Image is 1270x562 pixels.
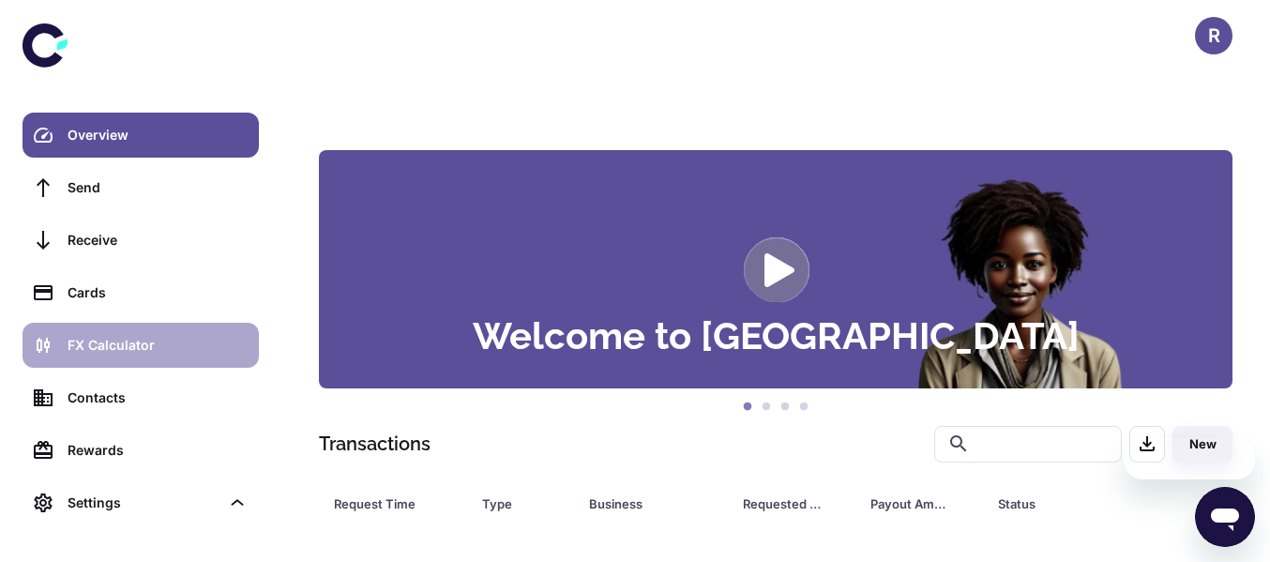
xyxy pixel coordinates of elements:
button: R [1195,17,1232,54]
button: 1 [738,398,757,417]
a: Send [23,165,259,210]
div: Request Time [334,491,435,517]
button: New [1172,426,1232,463]
iframe: Message from company [1124,438,1255,479]
div: Requested Amount [743,491,824,517]
iframe: Button to launch messaging window [1195,487,1255,547]
a: Rewards [23,428,259,473]
button: 4 [794,398,813,417]
div: Contacts [68,387,248,408]
div: Status [998,491,1130,517]
span: Request Time [334,491,460,517]
span: Status [998,491,1155,517]
h1: Transactions [319,430,431,458]
a: FX Calculator [23,323,259,368]
a: Overview [23,113,259,158]
div: Settings [23,480,259,525]
a: Cards [23,270,259,315]
h3: Welcome to [GEOGRAPHIC_DATA] [473,317,1080,355]
div: Settings [68,493,219,513]
span: Requested Amount [743,491,848,517]
span: Type [482,491,567,517]
button: 2 [757,398,776,417]
div: Rewards [68,440,248,461]
button: 3 [776,398,794,417]
div: Send [68,177,248,198]
div: Cards [68,282,248,303]
a: Receive [23,218,259,263]
div: Overview [68,125,248,145]
div: FX Calculator [68,335,248,356]
a: Contacts [23,375,259,420]
span: Payout Amount [870,491,975,517]
div: Type [482,491,542,517]
div: Receive [68,230,248,251]
div: Payout Amount [870,491,951,517]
